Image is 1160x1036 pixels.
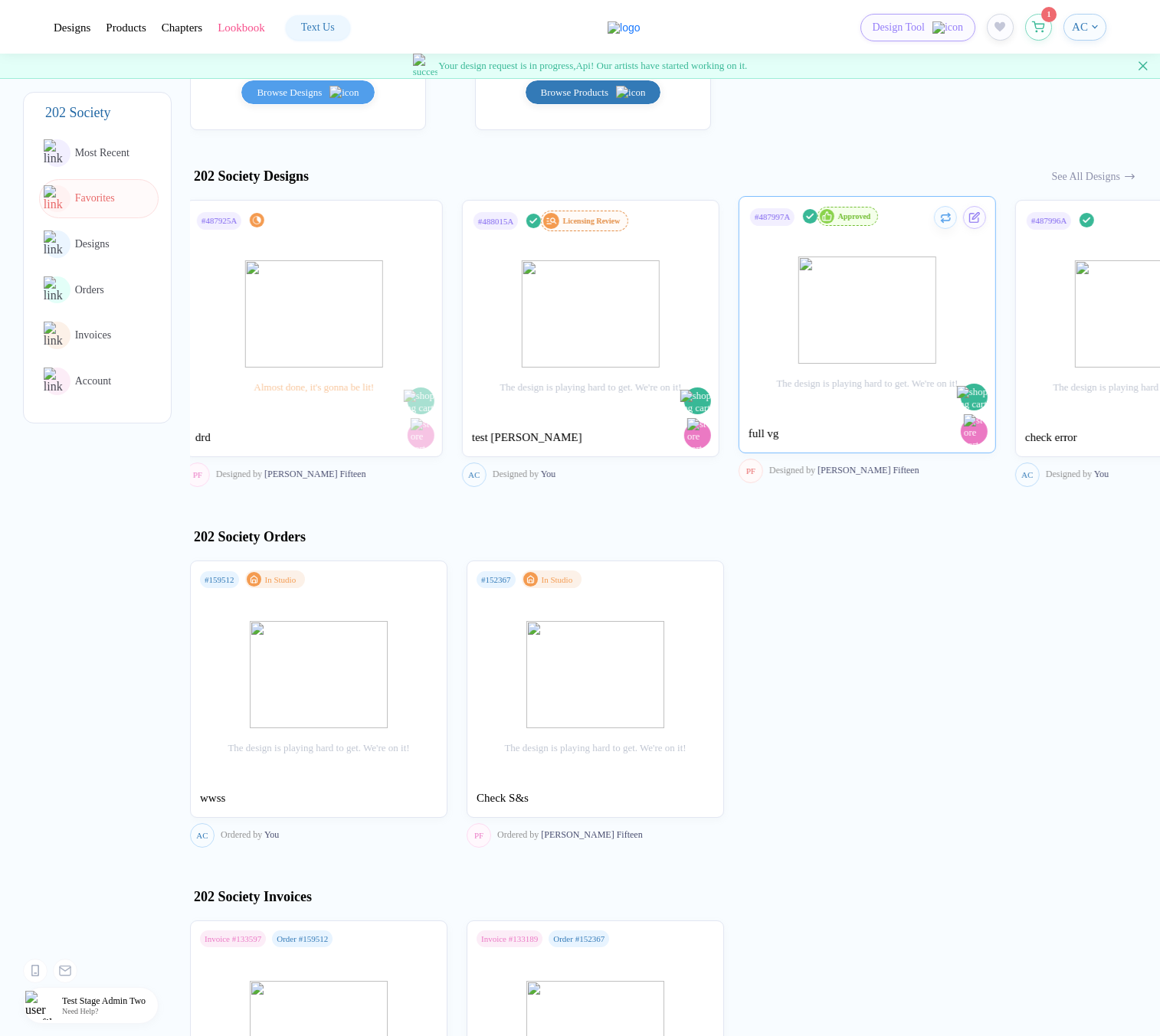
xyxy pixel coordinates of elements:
[542,574,573,583] div: In Studio
[39,224,159,264] button: link to iconDesigns
[1063,14,1106,41] button: AC
[329,86,359,99] img: icon
[403,390,440,414] img: shopping cart
[250,621,388,728] img: image_error.svg
[411,418,433,455] img: store cart
[257,86,322,99] span: Browse Designs
[616,86,645,99] img: icon
[687,418,709,455] img: store cart
[162,21,202,34] div: ChaptersToggle dropdown menu chapters
[62,1007,98,1015] span: Need Help?
[1041,7,1057,22] sup: 1
[769,465,815,476] span: Designed by
[413,54,437,78] img: success gif
[39,179,159,219] button: link to iconFavorites
[1021,470,1033,479] span: AC
[218,21,265,34] div: Lookbook
[286,15,350,40] a: Text Us
[522,260,660,368] img: image_error.svg
[563,217,621,225] div: Licensing Review
[39,315,159,355] button: link to iconInvoices
[205,934,261,943] div: Invoice # 133597
[493,469,539,479] span: Designed by
[961,384,988,410] button: shopping cart
[265,574,297,583] div: In Studio
[1051,171,1135,183] button: See All Designs
[205,574,234,583] div: # 159512
[497,829,539,840] span: Ordered by
[746,466,755,476] span: PF
[44,322,71,349] img: link to icon
[25,991,54,1020] img: user profile
[462,462,487,487] button: AC
[749,427,877,440] div: full vg
[218,21,265,34] div: LookbookToggle dropdown menu chapters
[408,387,434,414] button: shopping cart
[44,368,71,395] img: link to icon
[526,621,664,728] img: image_error.svg
[755,212,790,221] div: # 487997A
[216,469,262,479] span: Designed by
[739,196,996,491] div: #487997AApprovedThe design is playing hard to get. We're on it!shopping cartstore cart full vgPFD...
[964,414,986,451] img: store cart
[44,230,71,258] img: link to icon
[684,422,711,449] button: store cart
[553,934,605,943] div: Order # 152367
[44,185,71,213] img: link to icon
[39,270,159,310] button: link to iconOrders
[798,257,936,364] img: image_error.svg
[769,465,919,476] div: [PERSON_NAME] Fifteen
[221,829,279,841] div: You
[277,934,328,943] div: Order # 159512
[1025,431,1153,444] div: check error
[474,831,483,840] span: PF
[44,139,71,167] img: link to icon
[75,192,115,204] span: Favorites
[216,469,366,480] div: [PERSON_NAME] Fifteen
[438,60,747,72] span: Your design request is in progress, Api ! Our artists have started working on it.
[241,80,375,105] button: Browse Designsicon
[739,459,763,483] button: PF
[481,934,538,943] div: Invoice # 133189
[1046,469,1109,480] div: You
[1072,21,1088,34] span: AC
[684,387,711,414] button: shopping cart
[680,390,716,414] img: shopping cart
[493,469,555,480] div: You
[468,470,480,479] span: AC
[860,14,975,41] button: Design Toolicon
[1046,469,1092,479] span: Designed by
[502,738,690,757] div: The design is playing hard to get. We're on it!
[39,133,159,173] button: link to iconMost Recent
[472,431,600,444] div: test [PERSON_NAME]
[497,829,643,841] div: [PERSON_NAME] Fifteen
[106,21,146,34] div: ProductsToggle dropdown menu
[44,276,71,304] img: link to icon
[1051,171,1119,183] div: See All Designs
[54,21,90,34] div: DesignsToggle dropdown menu
[185,196,443,491] div: #487925AAlmost done, it's gonna be lit!shopping cartstore cart drdPFDesigned by [PERSON_NAME] Fif...
[961,418,988,445] button: store cart
[220,377,408,397] div: Almost done, it's gonna be lit!
[608,21,640,34] img: logo
[245,260,383,368] img: design_progress.svg
[196,831,208,840] span: AC
[1031,216,1067,225] div: # 487996A
[200,792,315,805] div: wwss
[301,21,335,34] div: Text Us
[190,168,309,185] div: 202 Society Designs
[481,574,511,583] div: # 152367
[462,196,719,491] div: #488015ALicensing ReviewThe design is playing hard to get. We're on it!shopping cartstore cart te...
[496,377,684,397] div: The design is playing hard to get. We're on it!
[1015,462,1040,487] button: AC
[956,386,993,410] img: shopping cart
[190,889,312,905] div: 202 Society Invoices
[873,21,925,34] span: Design Tool
[221,829,262,840] span: Ordered by
[195,431,323,444] div: drd
[75,147,129,159] span: Most Recent
[39,361,159,401] button: link to iconAccount
[225,738,413,757] div: The design is playing hard to get. We're on it!
[193,470,202,479] span: PF
[75,329,111,341] span: Invoices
